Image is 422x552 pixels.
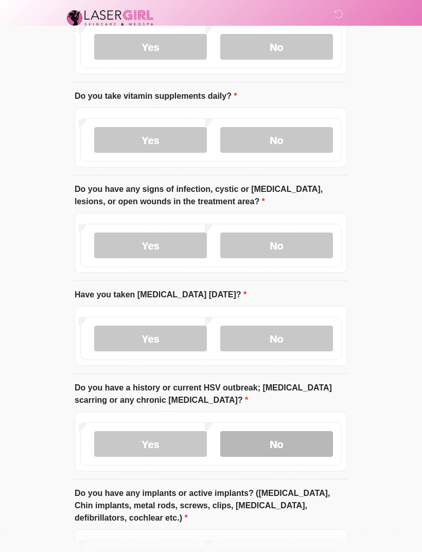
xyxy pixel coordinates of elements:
label: No [220,34,333,60]
label: Do you have a history or current HSV outbreak; [MEDICAL_DATA] scarring or any chronic [MEDICAL_DA... [75,382,347,407]
label: Yes [94,128,207,153]
label: Yes [94,34,207,60]
label: Do you have any signs of infection, cystic or [MEDICAL_DATA], lesions, or open wounds in the trea... [75,184,347,208]
label: Yes [94,326,207,352]
label: No [220,233,333,259]
label: No [220,432,333,457]
label: No [220,326,333,352]
label: Yes [94,233,207,259]
label: Do you have any implants or active implants? ([MEDICAL_DATA], Chin implants, metal rods, screws, ... [75,488,347,525]
label: Have you taken [MEDICAL_DATA] [DATE]? [75,289,247,301]
label: No [220,128,333,153]
label: Do you take vitamin supplements daily? [75,91,237,103]
img: Laser Girl Med Spa LLC Logo [64,8,156,28]
label: Yes [94,432,207,457]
